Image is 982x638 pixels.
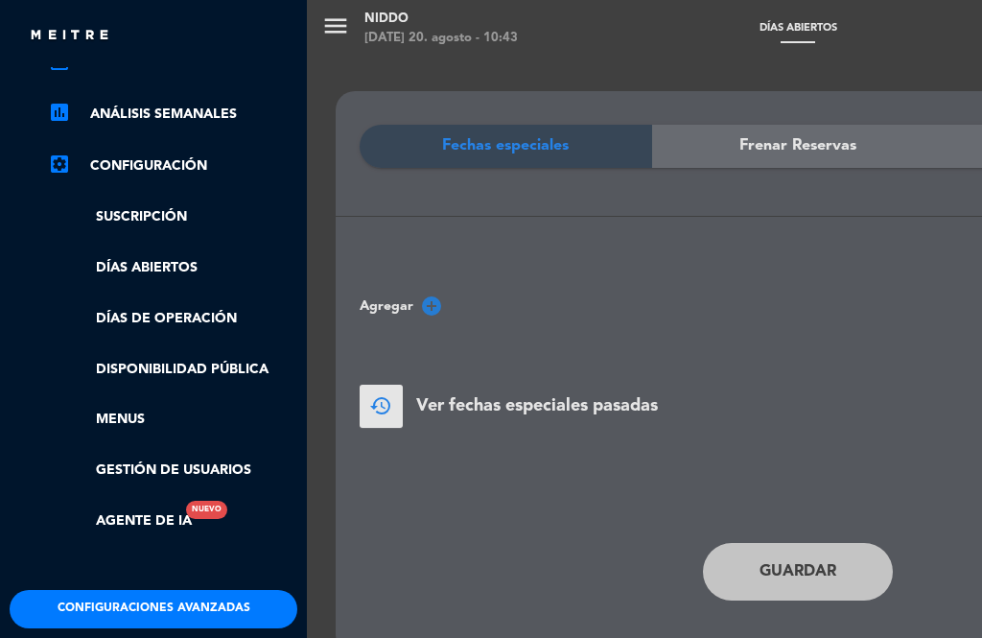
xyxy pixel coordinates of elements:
a: assessmentANÁLISIS SEMANALES [48,103,297,126]
a: Configuración [48,154,297,177]
a: Gestión de usuarios [48,460,297,482]
a: Días de Operación [48,308,297,330]
button: Configuraciones avanzadas [10,590,297,628]
i: settings_applications [48,153,71,176]
a: Menus [48,409,297,431]
img: MEITRE [29,29,110,43]
a: Disponibilidad pública [48,359,297,381]
a: Agente de IANuevo [48,510,192,532]
i: assessment [48,101,71,124]
a: Días abiertos [48,257,297,279]
a: Suscripción [48,206,297,228]
div: Nuevo [186,501,227,519]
